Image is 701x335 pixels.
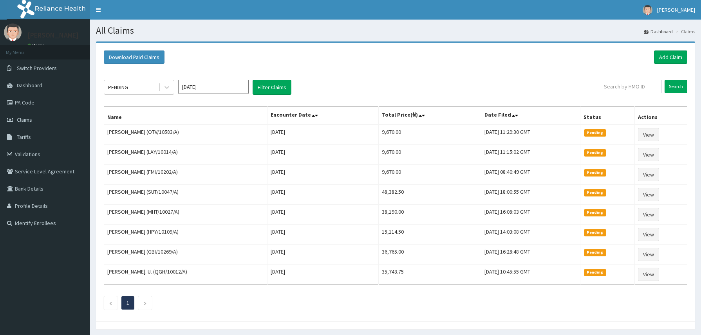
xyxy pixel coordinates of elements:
td: [PERSON_NAME] (LAY/10014/A) [104,145,267,165]
td: 48,382.50 [378,185,481,205]
td: [DATE] 18:00:55 GMT [481,185,580,205]
span: Tariffs [17,133,31,140]
a: Next page [143,299,147,306]
td: [DATE] [267,124,378,145]
p: [PERSON_NAME] [27,32,79,39]
td: 9,670.00 [378,145,481,165]
td: 35,743.75 [378,265,481,285]
td: [PERSON_NAME] (SUT/10047/A) [104,185,267,205]
a: View [638,228,659,241]
a: View [638,268,659,281]
span: Pending [584,129,606,136]
span: Pending [584,269,606,276]
td: [DATE] 16:08:03 GMT [481,205,580,225]
a: Dashboard [644,28,673,35]
a: Add Claim [654,50,687,64]
a: View [638,128,659,141]
img: User Image [643,5,652,15]
td: 9,670.00 [378,124,481,145]
a: View [638,248,659,261]
span: Pending [584,229,606,236]
a: Previous page [109,299,112,306]
a: View [638,188,659,201]
button: Filter Claims [253,80,291,95]
img: User Image [4,23,22,41]
span: Claims [17,116,32,123]
td: [PERSON_NAME]. U. (QGH/10012/A) [104,265,267,285]
td: [PERSON_NAME] (FMI/10202/A) [104,165,267,185]
span: Pending [584,209,606,216]
td: [DATE] [267,205,378,225]
span: [PERSON_NAME] [657,6,695,13]
span: Pending [584,189,606,196]
td: [PERSON_NAME] (HPY/10109/A) [104,225,267,245]
a: View [638,208,659,221]
th: Status [580,107,634,125]
a: Page 1 is your current page [126,299,129,306]
td: [DATE] [267,265,378,285]
span: Dashboard [17,82,42,89]
td: [DATE] [267,165,378,185]
td: [DATE] 16:28:48 GMT [481,245,580,265]
span: Pending [584,149,606,156]
span: Switch Providers [17,65,57,72]
li: Claims [674,28,695,35]
input: Search by HMO ID [599,80,662,93]
th: Total Price(₦) [378,107,481,125]
span: Pending [584,249,606,256]
td: 36,765.00 [378,245,481,265]
th: Name [104,107,267,125]
td: [DATE] 10:45:55 GMT [481,265,580,285]
td: [DATE] 14:03:08 GMT [481,225,580,245]
td: [DATE] 08:40:49 GMT [481,165,580,185]
td: 9,670.00 [378,165,481,185]
input: Select Month and Year [178,80,249,94]
td: [PERSON_NAME] (GBI/10269/A) [104,245,267,265]
th: Date Filed [481,107,580,125]
td: [PERSON_NAME] (OTV/10583/A) [104,124,267,145]
td: [DATE] 11:15:02 GMT [481,145,580,165]
td: [DATE] [267,245,378,265]
td: [DATE] [267,185,378,205]
a: View [638,148,659,161]
td: [DATE] [267,225,378,245]
span: Pending [584,169,606,176]
th: Encounter Date [267,107,378,125]
td: 38,190.00 [378,205,481,225]
a: View [638,168,659,181]
td: [DATE] [267,145,378,165]
button: Download Paid Claims [104,50,164,64]
td: [PERSON_NAME] (MHT/10027/A) [104,205,267,225]
td: [DATE] 11:29:30 GMT [481,124,580,145]
th: Actions [634,107,687,125]
a: Online [27,43,46,48]
div: PENDING [108,83,128,91]
input: Search [665,80,687,93]
td: 15,114.50 [378,225,481,245]
h1: All Claims [96,25,695,36]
